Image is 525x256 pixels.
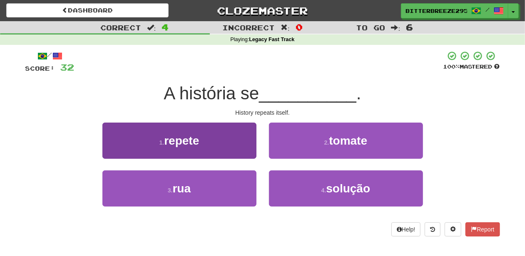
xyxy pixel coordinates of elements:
div: History repeats itself. [25,108,500,117]
span: 32 [60,62,75,72]
a: BitterBreeze2956 / [401,3,508,18]
span: : [281,24,290,31]
div: Mastered [443,63,500,71]
button: 3.rua [102,170,256,207]
a: Dashboard [6,3,169,17]
div: / [25,51,75,61]
strong: Legacy Fast Track [249,37,294,42]
button: Round history (alt+y) [425,222,440,236]
span: Correct [100,23,141,32]
span: A história se [164,84,259,103]
button: 1.repete [102,123,256,159]
span: To go [356,23,386,32]
span: . [356,84,361,103]
button: 2.tomate [269,123,423,159]
span: : [391,24,401,31]
span: 100 % [443,63,460,70]
small: 4 . [321,187,326,194]
button: 4.solução [269,170,423,207]
small: 3 . [168,187,173,194]
small: 2 . [324,139,329,146]
span: / [485,7,490,12]
small: 1 . [159,139,164,146]
span: solução [326,182,370,195]
span: tomate [329,134,367,147]
span: Incorrect [222,23,275,32]
span: 0 [296,22,303,32]
span: __________ [259,84,356,103]
button: Help! [391,222,421,236]
span: : [147,24,156,31]
span: Score: [25,65,55,72]
button: Report [465,222,500,236]
a: Clozemaster [181,3,343,18]
span: rua [173,182,191,195]
span: BitterBreeze2956 [406,7,467,15]
span: 4 [162,22,169,32]
span: 6 [406,22,413,32]
span: repete [164,134,199,147]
